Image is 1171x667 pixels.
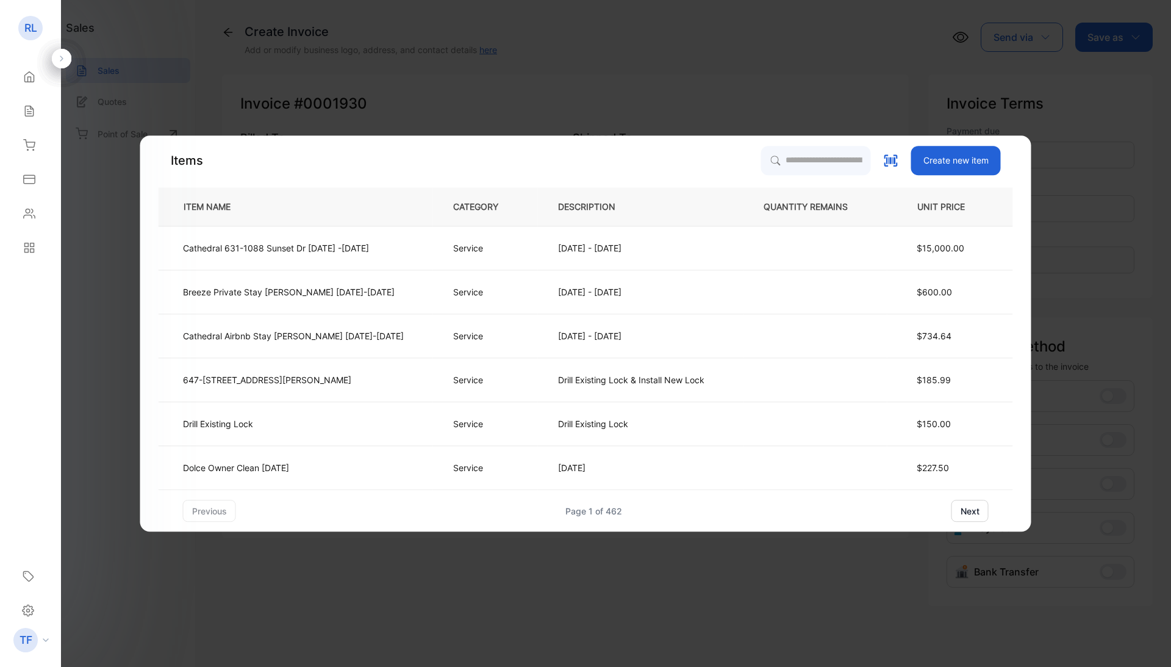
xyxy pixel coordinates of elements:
[951,500,989,522] button: next
[183,500,236,522] button: previous
[183,373,351,386] p: 647-[STREET_ADDRESS][PERSON_NAME]
[565,505,622,517] div: Page 1 of 462
[908,200,993,213] p: UNIT PRICE
[20,632,32,648] p: TF
[24,20,37,36] p: RL
[558,373,704,386] p: Drill Existing Lock & Install New Lock
[453,373,483,386] p: Service
[183,242,369,254] p: Cathedral 631-1088 Sunset Dr [DATE] -[DATE]
[911,146,1001,175] button: Create new item
[764,200,867,213] p: QUANTITY REMAINS
[179,200,250,213] p: ITEM NAME
[453,286,483,298] p: Service
[558,330,621,342] p: [DATE] - [DATE]
[453,461,483,474] p: Service
[558,242,621,254] p: [DATE] - [DATE]
[917,331,951,341] span: $734.64
[183,417,270,430] p: Drill Existing Lock
[558,286,621,298] p: [DATE] - [DATE]
[558,200,635,213] p: DESCRIPTION
[453,242,483,254] p: Service
[10,5,46,41] button: Open LiveChat chat widget
[558,417,628,430] p: Drill Existing Lock
[183,330,404,342] p: Cathedral Airbnb Stay [PERSON_NAME] [DATE]-[DATE]
[558,461,620,474] p: [DATE]
[917,463,949,473] span: $227.50
[453,200,518,213] p: CATEGORY
[183,461,289,474] p: Dolce Owner Clean [DATE]
[453,330,483,342] p: Service
[917,243,964,253] span: $15,000.00
[183,286,395,298] p: Breeze Private Stay [PERSON_NAME] [DATE]-[DATE]
[171,151,203,170] p: Items
[917,287,952,297] span: $600.00
[453,417,483,430] p: Service
[917,375,951,385] span: $185.99
[917,419,951,429] span: $150.00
